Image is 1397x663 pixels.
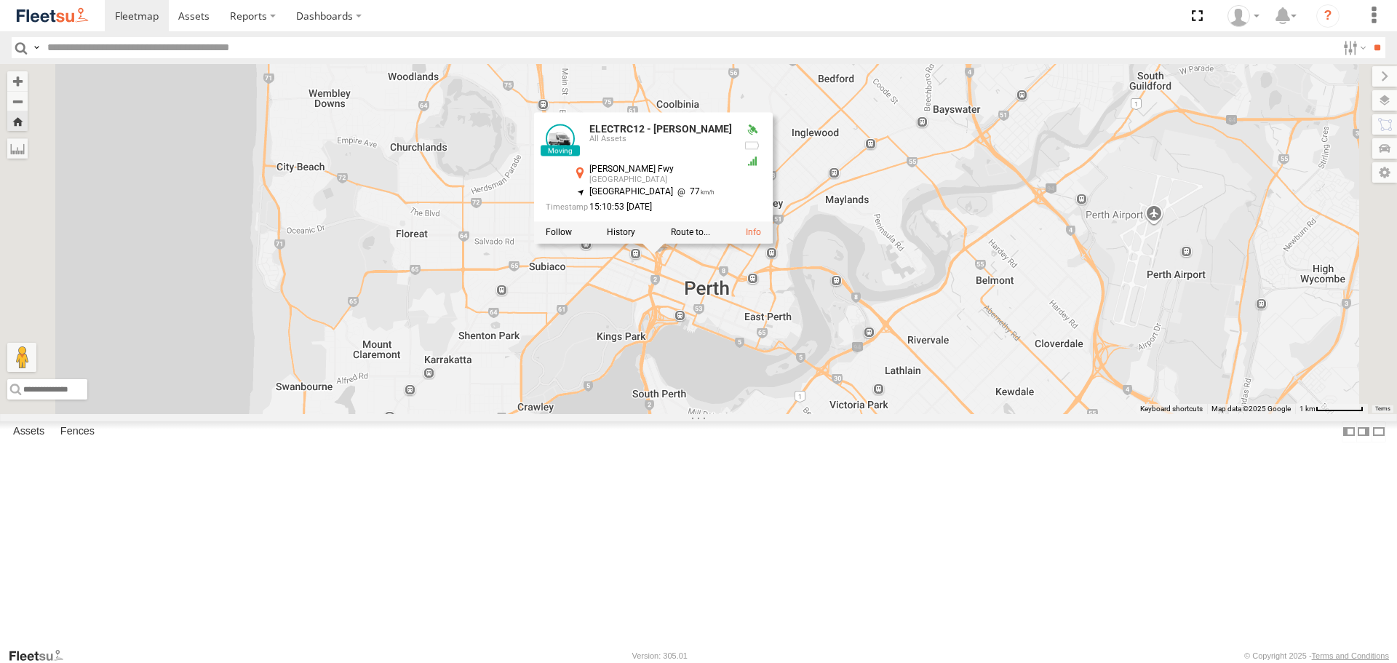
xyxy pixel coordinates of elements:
label: Measure [7,138,28,159]
a: View Asset Details [746,227,761,237]
a: View Asset Details [546,124,575,154]
div: Version: 305.01 [632,651,688,660]
label: Map Settings [1372,162,1397,183]
label: Hide Summary Table [1372,421,1386,442]
label: Route To Location [671,227,710,237]
span: 77 [673,187,715,197]
div: All Assets [589,135,732,144]
div: [PERSON_NAME] Fwy [589,165,732,175]
div: [GEOGRAPHIC_DATA] [589,176,732,185]
label: Search Query [31,37,42,58]
span: Map data ©2025 Google [1211,405,1291,413]
label: Search Filter Options [1337,37,1369,58]
i: ? [1316,4,1340,28]
button: Drag Pegman onto the map to open Street View [7,343,36,372]
div: Date/time of location update [546,203,732,213]
a: Terms [1375,405,1390,411]
label: Realtime tracking of Asset [546,227,572,237]
div: Wayne Betts [1222,5,1265,27]
span: 1 km [1300,405,1316,413]
span: [GEOGRAPHIC_DATA] [589,187,673,197]
div: GSM Signal = 5 [744,156,761,167]
div: Valid GPS Fix [744,124,761,136]
label: Dock Summary Table to the Right [1356,421,1371,442]
a: Visit our Website [8,648,75,663]
button: Map Scale: 1 km per 62 pixels [1295,404,1368,414]
button: Zoom out [7,91,28,111]
label: Assets [6,422,52,442]
a: ELECTRC12 - [PERSON_NAME] [589,124,732,135]
div: No battery health information received from this device. [744,140,761,151]
button: Zoom in [7,71,28,91]
label: Dock Summary Table to the Left [1342,421,1356,442]
button: Keyboard shortcuts [1140,404,1203,414]
button: Zoom Home [7,111,28,131]
img: fleetsu-logo-horizontal.svg [15,6,90,25]
label: Fences [53,422,102,442]
label: View Asset History [607,227,635,237]
a: Terms and Conditions [1312,651,1389,660]
div: © Copyright 2025 - [1244,651,1389,660]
